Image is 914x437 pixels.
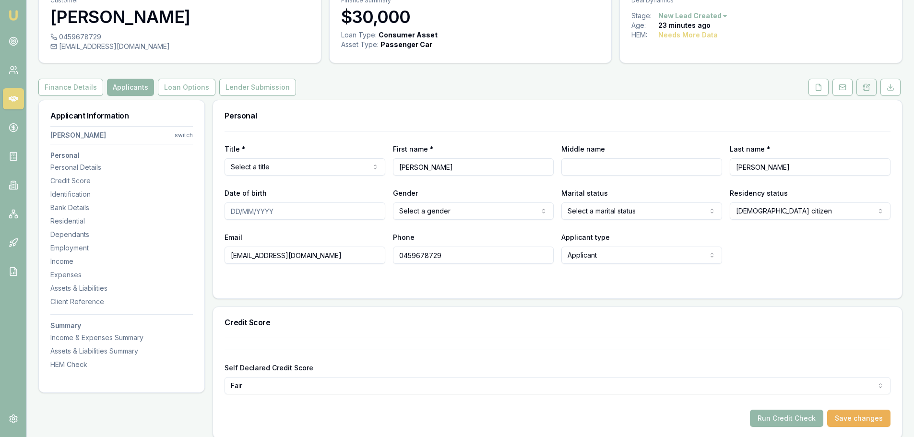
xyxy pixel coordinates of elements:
div: Identification [50,189,193,199]
label: Date of birth [225,189,267,197]
div: Assets & Liabilities Summary [50,346,193,356]
label: Residency status [730,189,788,197]
label: Email [225,233,242,241]
h3: [PERSON_NAME] [50,7,309,26]
div: Stage: [631,11,658,21]
label: Self Declared Credit Score [225,364,313,372]
label: Gender [393,189,418,197]
div: 0459678729 [50,32,309,42]
a: Finance Details [38,79,105,96]
div: Bank Details [50,203,193,213]
div: Assets & Liabilities [50,283,193,293]
div: HEM: [631,30,658,40]
label: Middle name [561,145,605,153]
button: Loan Options [158,79,215,96]
div: [PERSON_NAME] [50,130,106,140]
div: Income & Expenses Summary [50,333,193,343]
a: Applicants [105,79,156,96]
div: Needs More Data [658,30,718,40]
div: [EMAIL_ADDRESS][DOMAIN_NAME] [50,42,309,51]
input: DD/MM/YYYY [225,202,385,220]
div: Dependants [50,230,193,239]
button: Applicants [107,79,154,96]
div: Asset Type : [341,40,379,49]
label: Title * [225,145,246,153]
h3: Credit Score [225,319,890,326]
div: Expenses [50,270,193,280]
div: HEM Check [50,360,193,369]
div: 23 minutes ago [658,21,711,30]
img: emu-icon-u.png [8,10,19,21]
div: Personal Details [50,163,193,172]
div: Residential [50,216,193,226]
div: Consumer Asset [379,30,438,40]
a: Loan Options [156,79,217,96]
label: Applicant type [561,233,610,241]
h3: Applicant Information [50,112,193,119]
div: Age: [631,21,658,30]
button: Save changes [827,410,890,427]
div: switch [175,131,193,139]
label: Last name * [730,145,771,153]
button: Lender Submission [219,79,296,96]
h3: Summary [50,322,193,329]
a: Lender Submission [217,79,298,96]
label: Phone [393,233,415,241]
h3: $30,000 [341,7,600,26]
button: Finance Details [38,79,103,96]
div: Credit Score [50,176,193,186]
button: New Lead Created [658,11,728,21]
h3: Personal [50,152,193,159]
h3: Personal [225,112,890,119]
div: Client Reference [50,297,193,307]
div: Passenger Car [380,40,432,49]
div: Loan Type: [341,30,377,40]
div: Income [50,257,193,266]
button: Run Credit Check [750,410,823,427]
label: Marital status [561,189,608,197]
div: Employment [50,243,193,253]
input: 0431 234 567 [393,247,554,264]
label: First name * [393,145,434,153]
